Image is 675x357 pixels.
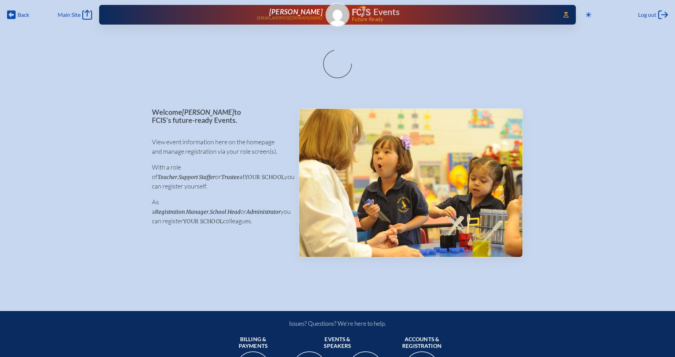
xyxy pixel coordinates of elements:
[182,108,234,116] span: [PERSON_NAME]
[245,174,284,180] span: your school
[18,11,29,18] span: Back
[246,209,281,215] span: Administrator
[326,4,349,26] img: Gravatar
[58,11,81,18] span: Main Site
[152,163,287,191] p: With a role of , or at you can register yourself.
[157,174,177,180] span: Teacher
[183,218,223,225] span: your school
[152,137,287,156] p: View event information here on the homepage and manage registration via your role screen(s).
[214,320,461,327] p: Issues? Questions? We’re here to help.
[352,17,553,22] span: Future Ready
[269,7,323,16] span: [PERSON_NAME]
[312,336,363,350] span: Events & speakers
[352,6,553,22] div: FCIS Events — Future ready
[326,3,349,27] a: Gravatar
[299,109,522,257] img: Events
[638,11,656,18] span: Log out
[257,16,323,20] p: [EMAIL_ADDRESS][DOMAIN_NAME]
[122,8,323,22] a: [PERSON_NAME][EMAIL_ADDRESS][DOMAIN_NAME]
[210,209,240,215] span: School Head
[397,336,447,350] span: Accounts & registration
[152,108,287,124] p: Welcome to FCIS’s future-ready Events.
[179,174,215,180] span: Support Staffer
[58,10,92,20] a: Main Site
[221,174,239,180] span: Trustee
[152,197,287,226] p: As a , or you can register colleagues.
[155,209,208,215] span: Registration Manager
[228,336,278,350] span: Billing & payments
